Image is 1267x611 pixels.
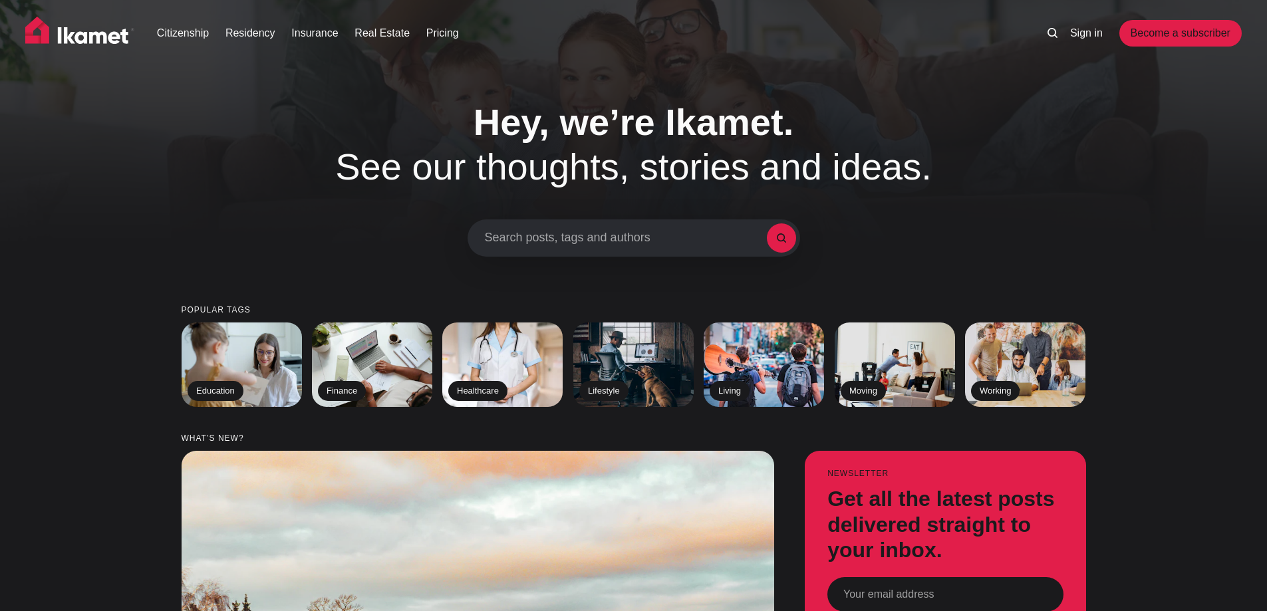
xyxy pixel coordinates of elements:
h3: Get all the latest posts delivered straight to your inbox. [827,486,1063,562]
a: Residency [225,25,275,41]
img: Ikamet home [25,17,134,50]
h2: Living [710,381,750,401]
a: Pricing [426,25,459,41]
small: Popular tags [182,306,1086,314]
a: Sign in [1070,25,1103,41]
h2: Education [188,381,243,401]
h2: Finance [318,381,366,401]
span: Search posts, tags and authors [485,231,767,245]
small: What’s new? [182,434,1086,443]
h2: Moving [841,381,886,401]
h2: Lifestyle [579,381,629,401]
a: Citizenship [157,25,209,41]
a: Become a subscriber [1119,20,1242,47]
a: Education [182,322,302,407]
a: Living [704,322,824,407]
a: Working [965,322,1085,407]
a: Healthcare [442,322,563,407]
a: Insurance [291,25,338,41]
h1: See our thoughts, stories and ideas. [295,100,973,189]
small: Newsletter [827,469,1063,478]
span: Hey, we’re Ikamet. [474,101,793,143]
h2: Healthcare [448,381,507,401]
a: Real Estate [354,25,410,41]
a: Moving [835,322,955,407]
h2: Working [971,381,1020,401]
a: Lifestyle [573,322,694,407]
a: Finance [312,322,432,407]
